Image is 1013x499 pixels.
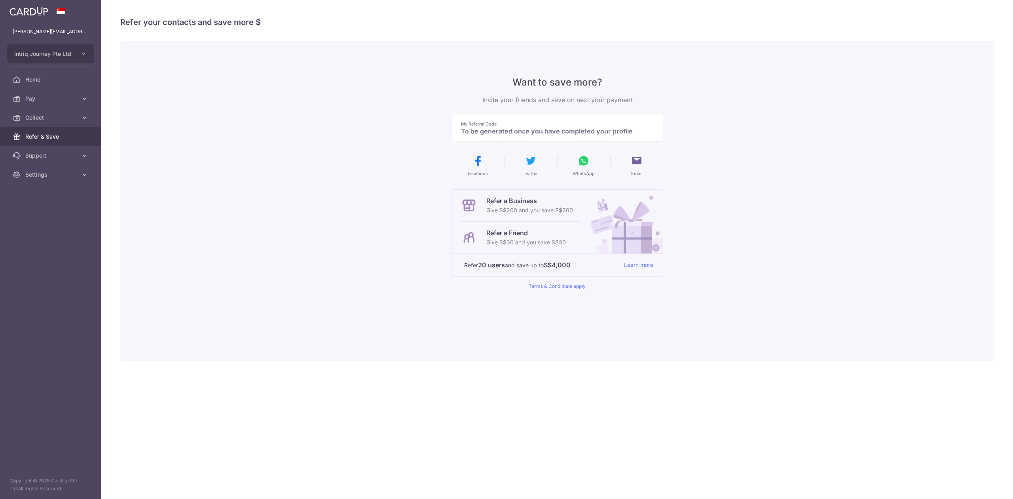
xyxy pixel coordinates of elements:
[486,238,566,247] p: Give S$30 and you save S$30
[573,170,595,177] span: WhatsApp
[529,283,586,289] a: Terms & Conditions apply
[13,28,89,36] p: [PERSON_NAME][EMAIL_ADDRESS][DOMAIN_NAME]
[9,6,48,16] img: CardUp
[478,260,505,270] strong: 20 users
[486,228,566,238] p: Refer a Friend
[464,260,618,270] p: Refer and save up to
[120,16,994,29] h4: Refer your contacts and save more $
[583,190,663,253] img: Refer
[451,76,663,89] p: Want to save more?
[461,121,647,127] p: My Referral Code
[25,76,78,84] span: Home
[25,114,78,122] span: Collect
[544,260,571,270] strong: S$4,000
[25,95,78,103] span: Pay
[613,154,660,177] button: Email
[486,196,573,206] p: Refer a Business
[451,95,663,105] p: Invite your friends and save on next your payment
[524,170,538,177] span: Twitter
[631,170,643,177] span: Email
[560,154,607,177] button: WhatsApp
[14,50,73,58] span: Intriq Journey Pte Ltd
[25,152,78,160] span: Support
[25,133,78,141] span: Refer & Save
[486,206,573,215] p: Give S$200 and you save S$200
[507,154,554,177] button: Twitter
[454,154,501,177] button: Facebook
[624,260,653,270] a: Learn more
[468,170,488,177] span: Facebook
[461,127,647,135] p: To be generated once you have completed your profile
[25,171,78,179] span: Settings
[7,44,94,63] button: Intriq Journey Pte Ltd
